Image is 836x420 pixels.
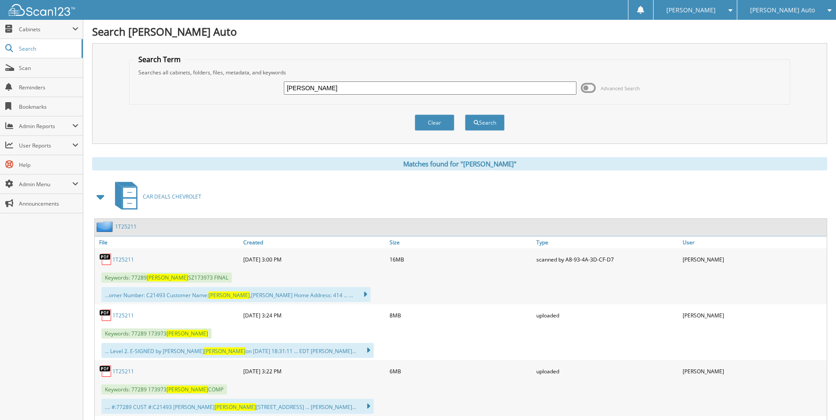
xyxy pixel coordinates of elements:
div: 8MB [387,306,534,324]
span: [PERSON_NAME] [666,7,716,13]
span: Search [19,45,77,52]
div: ...omer Number: C21493 Customer Name: ,[PERSON_NAME] Home Address: 414 ... ... [101,287,371,302]
a: Type [534,236,680,248]
span: Reminders [19,84,78,91]
div: scanned by A8-93-4A-3D-CF-D7 [534,251,680,268]
a: CAR DEALS CHEVROLET [110,179,201,214]
div: 16MB [387,251,534,268]
span: Advanced Search [601,85,640,92]
img: scan123-logo-white.svg [9,4,75,16]
div: .... #:77289 CUST #:C21493 [PERSON_NAME] [STREET_ADDRESS] ... [PERSON_NAME]... [101,399,374,414]
span: [PERSON_NAME] Auto [750,7,815,13]
a: Created [241,236,387,248]
a: 1T25211 [115,223,137,230]
img: folder2.png [97,221,115,232]
img: PDF.png [99,365,112,378]
h1: Search [PERSON_NAME] Auto [92,24,827,39]
a: User [680,236,827,248]
span: Cabinets [19,26,72,33]
button: Search [465,114,505,131]
span: Help [19,161,78,169]
div: 6MB [387,362,534,380]
div: ... Level 2. E-SIGNED by [PERSON_NAME] on [DATE] 18:31:11 ... EDT [PERSON_NAME]... [101,343,374,358]
div: uploaded [534,306,680,324]
span: Admin Menu [19,181,72,188]
div: [PERSON_NAME] [680,362,827,380]
a: 1T25211 [112,368,134,375]
span: [PERSON_NAME] [167,386,208,393]
div: Searches all cabinets, folders, files, metadata, and keywords [134,69,785,76]
span: CAR DEALS CHEVROLET [143,193,201,200]
a: File [95,236,241,248]
img: PDF.png [99,253,112,266]
div: [PERSON_NAME] [680,306,827,324]
div: Matches found for "[PERSON_NAME]" [92,157,827,170]
span: Admin Reports [19,122,72,130]
span: [PERSON_NAME] [147,274,188,281]
span: Announcements [19,200,78,207]
span: [PERSON_NAME] [204,347,245,355]
span: [PERSON_NAME] [208,291,250,299]
a: Size [387,236,534,248]
div: [PERSON_NAME] [680,251,827,268]
img: PDF.png [99,309,112,322]
div: uploaded [534,362,680,380]
span: Keywords: 77289 173973 [101,328,212,339]
span: User Reports [19,142,72,149]
span: Scan [19,64,78,72]
a: 1T25211 [112,256,134,263]
legend: Search Term [134,55,185,64]
div: [DATE] 3:24 PM [241,306,387,324]
button: Clear [415,114,454,131]
span: [PERSON_NAME] [167,330,208,337]
span: Keywords: 77289 SZ173973 FINAL [101,273,232,283]
div: [DATE] 3:00 PM [241,251,387,268]
span: Keywords: 77289 173973 COMP [101,384,227,394]
div: [DATE] 3:22 PM [241,362,387,380]
a: 1T25211 [112,312,134,319]
iframe: Chat Widget [792,378,836,420]
span: Bookmarks [19,103,78,111]
span: [PERSON_NAME] [215,403,256,411]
